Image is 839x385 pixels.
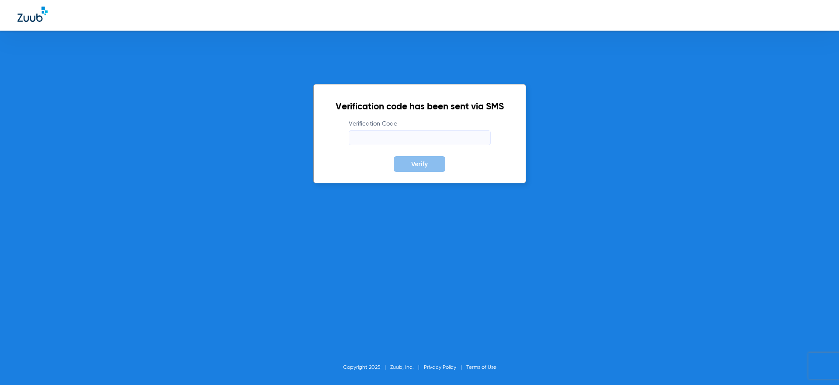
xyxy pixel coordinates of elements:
li: Zuub, Inc. [390,363,424,372]
label: Verification Code [349,119,491,145]
a: Privacy Policy [424,365,456,370]
span: Verify [411,161,428,168]
img: Zuub Logo [17,7,48,22]
button: Verify [394,156,445,172]
input: Verification Code [349,130,491,145]
iframe: Chat Widget [795,343,839,385]
a: Terms of Use [466,365,496,370]
li: Copyright 2025 [343,363,390,372]
h2: Verification code has been sent via SMS [336,103,504,112]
